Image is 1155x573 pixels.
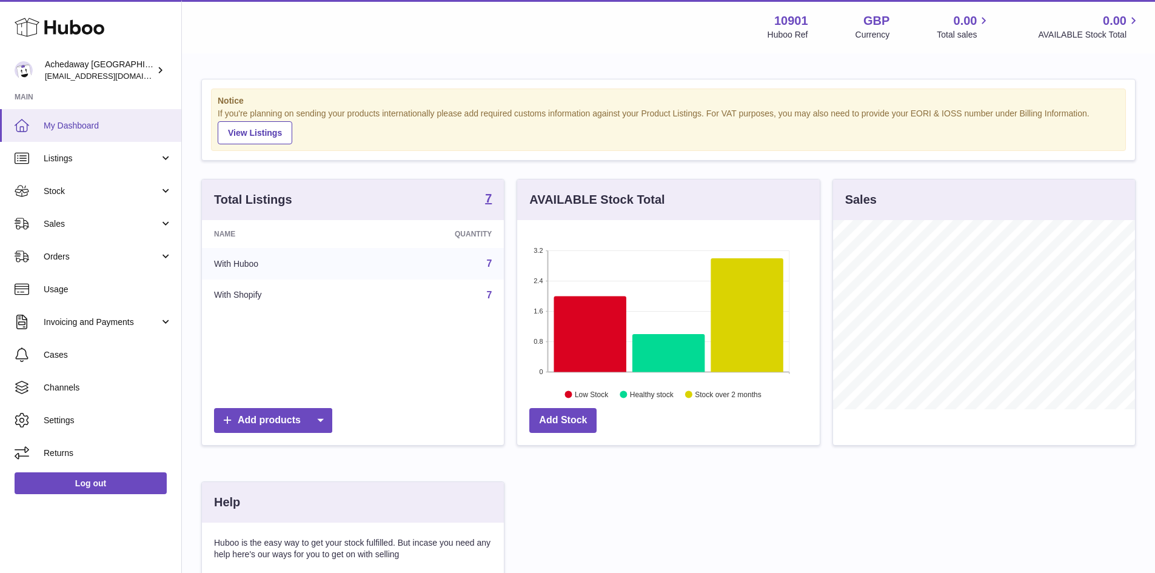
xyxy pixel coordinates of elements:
strong: 7 [485,192,492,204]
text: Low Stock [575,390,609,398]
div: Currency [855,29,890,41]
a: View Listings [218,121,292,144]
span: My Dashboard [44,120,172,132]
td: With Huboo [202,248,365,280]
span: Invoicing and Payments [44,317,159,328]
a: 7 [486,290,492,300]
span: Listings [44,153,159,164]
span: Settings [44,415,172,426]
div: Huboo Ref [768,29,808,41]
th: Quantity [365,220,504,248]
span: [EMAIL_ADDRESS][DOMAIN_NAME] [45,71,178,81]
a: Add products [214,408,332,433]
span: Sales [44,218,159,230]
span: AVAILABLE Stock Total [1038,29,1140,41]
div: If you're planning on sending your products internationally please add required customs informati... [218,108,1119,144]
span: Stock [44,186,159,197]
span: Returns [44,447,172,459]
a: 0.00 Total sales [937,13,991,41]
span: 0.00 [954,13,977,29]
h3: Sales [845,192,877,208]
text: Healthy stock [630,390,674,398]
text: Stock over 2 months [695,390,762,398]
span: 0.00 [1103,13,1127,29]
img: admin@newpb.co.uk [15,61,33,79]
a: 7 [486,258,492,269]
a: 7 [485,192,492,207]
span: Channels [44,382,172,394]
h3: Help [214,494,240,511]
text: 3.2 [534,247,543,254]
text: 0 [540,368,543,375]
p: Huboo is the easy way to get your stock fulfilled. But incase you need any help here's our ways f... [214,537,492,560]
h3: AVAILABLE Stock Total [529,192,665,208]
text: 0.8 [534,338,543,345]
a: Log out [15,472,167,494]
text: 2.4 [534,277,543,284]
span: Orders [44,251,159,263]
th: Name [202,220,365,248]
strong: GBP [863,13,889,29]
span: Usage [44,284,172,295]
strong: 10901 [774,13,808,29]
text: 1.6 [534,307,543,315]
strong: Notice [218,95,1119,107]
a: Add Stock [529,408,597,433]
span: Cases [44,349,172,361]
a: 0.00 AVAILABLE Stock Total [1038,13,1140,41]
td: With Shopify [202,280,365,311]
div: Achedaway [GEOGRAPHIC_DATA] [45,59,154,82]
span: Total sales [937,29,991,41]
h3: Total Listings [214,192,292,208]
